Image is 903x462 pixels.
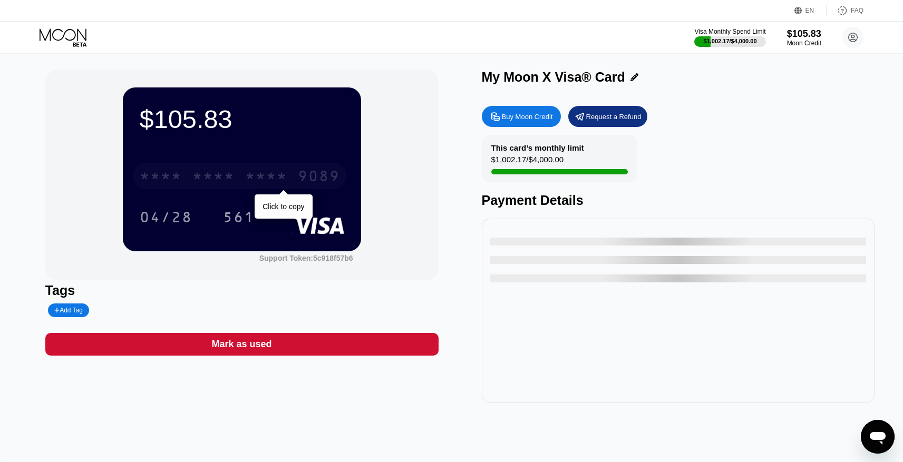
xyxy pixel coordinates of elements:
[568,106,647,127] div: Request a Refund
[704,38,757,44] div: $1,002.17 / $4,000.00
[586,112,642,121] div: Request a Refund
[827,5,863,16] div: FAQ
[259,254,353,262] div: Support Token: 5c918f57b6
[263,202,304,211] div: Click to copy
[140,210,192,227] div: 04/28
[54,307,83,314] div: Add Tag
[212,338,272,350] div: Mark as used
[215,204,263,230] div: 561
[502,112,553,121] div: Buy Moon Credit
[861,420,895,454] iframe: Кнопка запуска окна обмена сообщениями
[787,28,821,40] div: $105.83
[482,70,625,85] div: My Moon X Visa® Card
[787,40,821,47] div: Moon Credit
[48,303,89,317] div: Add Tag
[482,193,875,208] div: Payment Details
[482,106,561,127] div: Buy Moon Credit
[140,104,344,134] div: $105.83
[694,28,765,35] div: Visa Monthly Spend Limit
[298,169,340,186] div: 9089
[259,254,353,262] div: Support Token:5c918f57b6
[132,204,200,230] div: 04/28
[694,28,765,47] div: Visa Monthly Spend Limit$1,002.17/$4,000.00
[223,210,255,227] div: 561
[787,28,821,47] div: $105.83Moon Credit
[491,155,564,169] div: $1,002.17 / $4,000.00
[794,5,827,16] div: EN
[491,143,584,152] div: This card’s monthly limit
[851,7,863,14] div: FAQ
[805,7,814,14] div: EN
[45,333,439,356] div: Mark as used
[45,283,439,298] div: Tags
